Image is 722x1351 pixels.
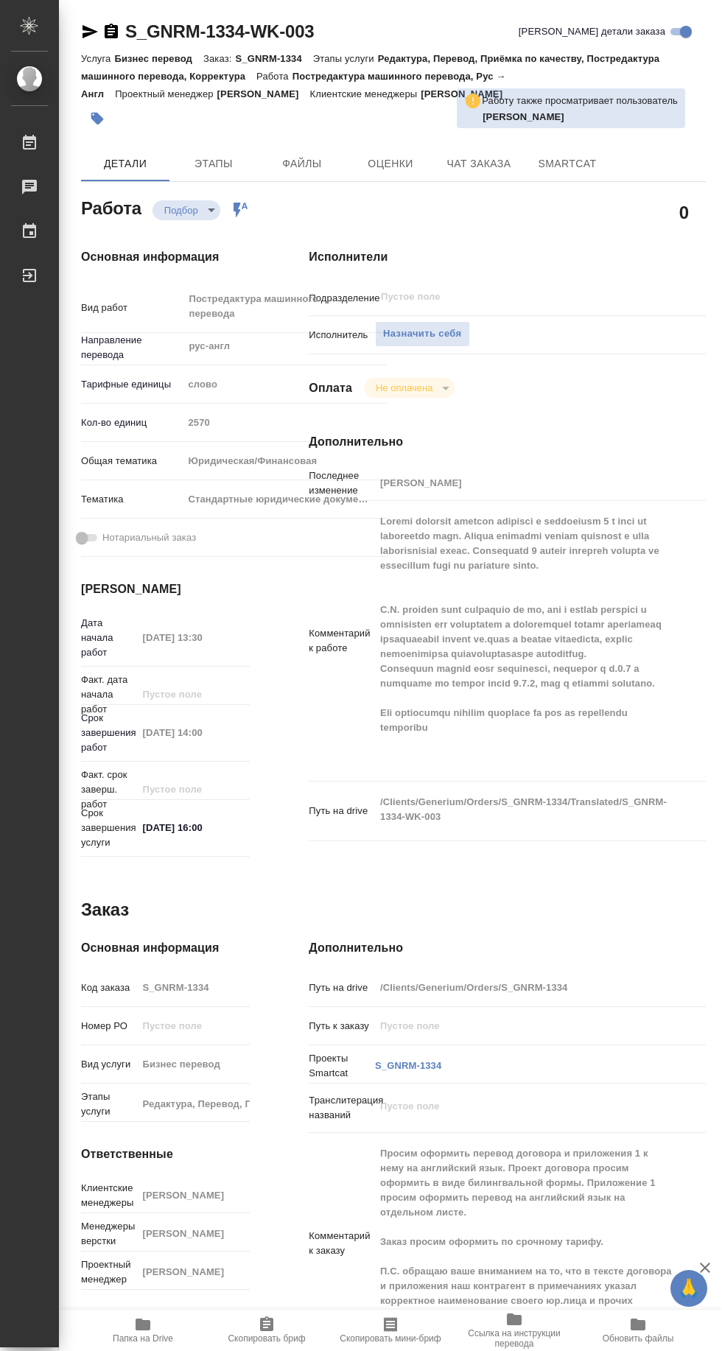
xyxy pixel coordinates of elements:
p: Путь на drive [309,804,375,818]
h4: Дополнительно [309,939,706,957]
p: Проекты Smartcat [309,1051,375,1081]
h4: [PERSON_NAME] [81,580,250,598]
p: Путь к заказу [309,1019,375,1034]
span: Папка на Drive [113,1333,173,1344]
p: Срок завершения работ [81,711,137,755]
button: Не оплачена [371,382,437,394]
input: Пустое поле [137,1093,250,1115]
p: Факт. срок заверш. работ [81,768,137,812]
span: Файлы [267,155,337,173]
p: Номер РО [81,1019,137,1034]
h4: Основная информация [81,939,250,957]
span: 🙏 [676,1273,701,1304]
p: Клиентские менеджеры [310,88,421,99]
span: Назначить себя [383,326,461,343]
span: [PERSON_NAME] детали заказа [519,24,665,39]
a: S_GNRM-1334 [375,1060,441,1071]
button: Обновить файлы [576,1310,700,1351]
span: Скопировать мини-бриф [340,1333,441,1344]
p: Сидоренко Ольга [483,110,678,124]
span: SmartCat [532,155,603,173]
p: Комментарий к работе [309,626,375,656]
p: Работа [256,71,292,82]
button: 🙏 [670,1270,707,1307]
p: [PERSON_NAME] [421,88,514,99]
p: Клиентские менеджеры [81,1181,137,1210]
p: Последнее изменение [309,469,375,498]
p: Бизнес перевод [114,53,203,64]
span: Обновить файлы [603,1333,674,1344]
p: Факт. дата начала работ [81,673,137,717]
b: [PERSON_NAME] [483,111,564,122]
span: Чат заказа [444,155,514,173]
input: Пустое поле [137,1015,250,1036]
input: Пустое поле [137,627,250,648]
textarea: Просим оформить перевод договора и приложения 1 к нему на английский язык. Проект договора просим... [375,1141,673,1343]
span: Этапы [178,155,249,173]
h2: Заказ [81,898,129,922]
button: Скопировать бриф [205,1310,329,1351]
div: Подбор [364,378,455,398]
button: Скопировать мини-бриф [329,1310,452,1351]
input: Пустое поле [183,412,387,433]
span: Нотариальный заказ [102,530,196,545]
textarea: Loremi dolorsit ametcon adipisci e seddoeiusm 5 t inci ut laboreetdo magn. Aliqua enimadmi veniam... [375,509,673,770]
button: Ссылка на инструкции перевода [452,1310,576,1351]
input: Пустое поле [137,1053,250,1075]
h2: 0 [679,200,689,225]
p: Дата начала работ [81,616,137,660]
input: Пустое поле [137,977,250,998]
p: Вид услуги [81,1057,137,1072]
p: Проектный менеджер [115,88,217,99]
h2: Работа [81,194,141,220]
p: Комментарий к заказу [309,1229,375,1258]
input: ✎ Введи что-нибудь [137,817,250,838]
p: Постредактура машинного перевода, Рус → Англ [81,71,505,99]
div: Стандартные юридические документы, договоры, уставы [183,487,387,512]
input: Пустое поле [375,977,673,998]
span: Оценки [355,155,426,173]
input: Пустое поле [137,722,250,743]
p: Проектный менеджер [81,1257,137,1287]
p: Услуга [81,53,114,64]
input: Пустое поле [379,288,638,306]
p: [PERSON_NAME] [217,88,310,99]
h4: Ответственные [81,1145,250,1163]
p: Тарифные единицы [81,377,183,392]
h4: Основная информация [81,248,250,266]
p: Тематика [81,492,183,507]
p: Менеджеры верстки [81,1219,137,1249]
textarea: /Clients/Generium/Orders/S_GNRM-1334/Translated/S_GNRM-1334-WK-003 [375,790,673,829]
button: Добавить тэг [81,102,113,135]
p: Путь на drive [309,980,375,995]
p: Транслитерация названий [309,1093,375,1123]
a: S_GNRM-1334-WK-003 [125,21,314,41]
span: Ссылка на инструкции перевода [461,1328,567,1349]
h4: Дополнительно [309,433,706,451]
span: Детали [90,155,161,173]
button: Подбор [160,204,203,217]
div: Подбор [153,200,220,220]
button: Назначить себя [375,321,469,347]
p: S_GNRM-1334 [235,53,312,64]
div: слово [183,372,387,397]
p: Общая тематика [81,454,183,469]
input: Пустое поле [137,1261,250,1282]
input: Пустое поле [137,1185,250,1206]
input: Пустое поле [137,684,250,705]
h4: Исполнители [309,248,706,266]
p: Заказ: [203,53,235,64]
p: Код заказа [81,980,137,995]
input: Пустое поле [137,779,250,800]
input: Пустое поле [375,1015,673,1036]
p: Этапы услуги [81,1089,137,1119]
p: Кол-во единиц [81,415,183,430]
input: Пустое поле [137,1223,250,1244]
span: Скопировать бриф [228,1333,305,1344]
p: Работу также просматривает пользователь [482,94,678,108]
p: Вид работ [81,301,183,315]
p: Срок завершения услуги [81,806,137,850]
input: Пустое поле [375,472,673,494]
p: Направление перевода [81,333,183,362]
div: Юридическая/Финансовая [183,449,387,474]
